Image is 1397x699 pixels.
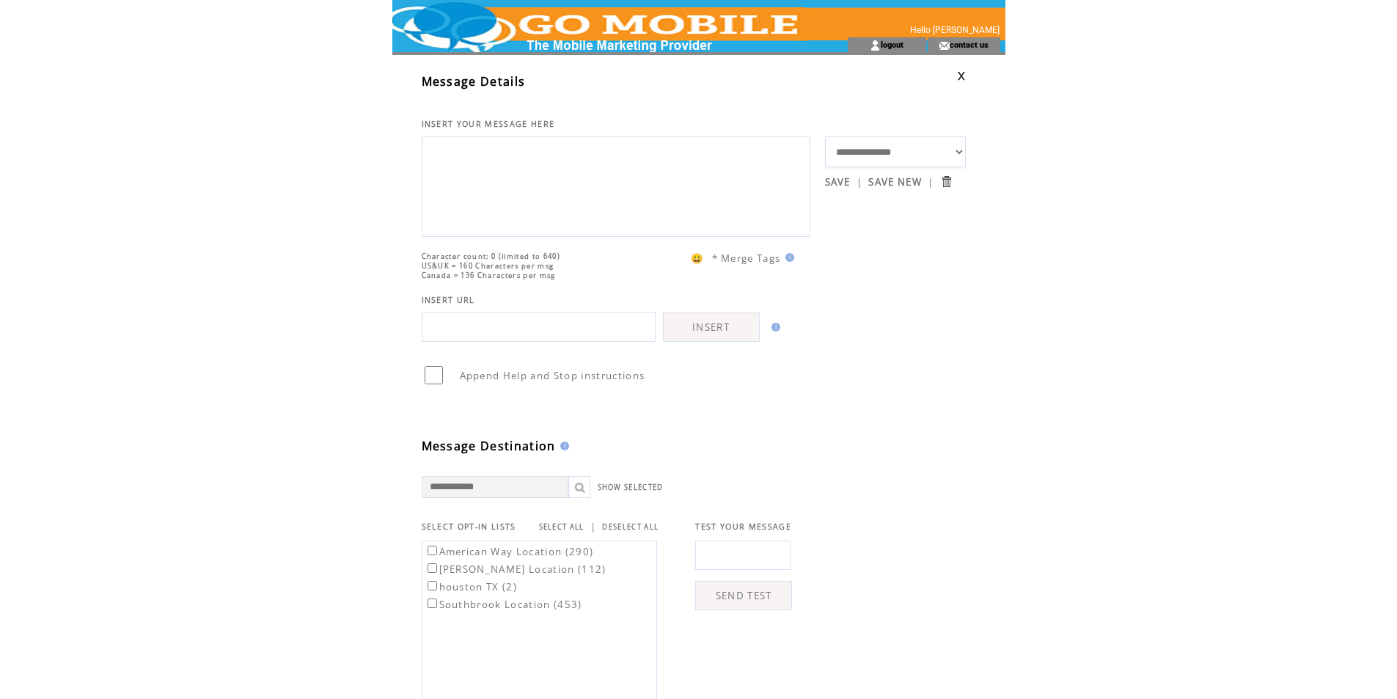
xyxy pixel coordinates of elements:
span: Append Help and Stop instructions [460,369,645,382]
label: [PERSON_NAME] Location (112) [425,563,606,576]
span: INSERT URL [422,295,475,305]
label: Southbrook Location (453) [425,598,582,611]
span: | [590,520,596,533]
img: contact_us_icon.gif [939,40,950,51]
label: houston TX (2) [425,580,518,593]
span: SELECT OPT-IN LISTS [422,521,516,532]
span: Hello [PERSON_NAME] [910,25,1000,35]
input: [PERSON_NAME] Location (112) [428,563,437,573]
a: SELECT ALL [539,522,584,532]
span: Message Destination [422,438,556,454]
a: SEND TEST [695,581,792,610]
img: help.gif [556,442,569,450]
span: INSERT YOUR MESSAGE HERE [422,119,555,129]
span: * Merge Tags [712,252,781,265]
a: DESELECT ALL [602,522,659,532]
a: SHOW SELECTED [598,483,664,492]
span: Character count: 0 (limited to 640) [422,252,561,261]
span: | [857,175,862,189]
span: TEST YOUR MESSAGE [695,521,791,532]
input: Southbrook Location (453) [428,599,437,608]
input: houston TX (2) [428,581,437,590]
img: help.gif [781,253,794,262]
label: American Way Location (290) [425,545,594,558]
a: SAVE NEW [868,175,922,189]
a: SAVE [825,175,851,189]
input: Submit [939,175,953,189]
img: help.gif [767,323,780,332]
a: logout [881,40,903,49]
span: | [928,175,934,189]
input: American Way Location (290) [428,546,437,555]
span: US&UK = 160 Characters per msg [422,261,554,271]
img: account_icon.gif [870,40,881,51]
span: Message Details [422,73,526,89]
a: contact us [950,40,989,49]
span: Canada = 136 Characters per msg [422,271,556,280]
a: INSERT [663,312,760,342]
span: 😀 [691,252,704,265]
